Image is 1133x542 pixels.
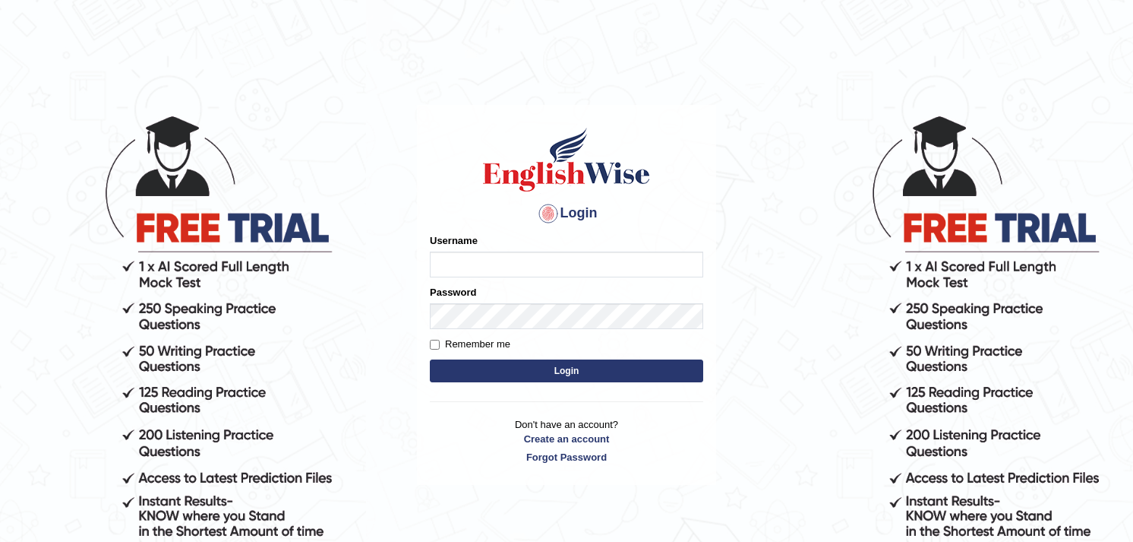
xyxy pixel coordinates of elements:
label: Password [430,285,476,300]
label: Remember me [430,337,510,352]
p: Don't have an account? [430,417,703,464]
h4: Login [430,201,703,226]
label: Username [430,233,478,248]
a: Create an account [430,432,703,446]
input: Remember me [430,340,440,350]
img: Logo of English Wise sign in for intelligent practice with AI [480,125,653,194]
a: Forgot Password [430,450,703,464]
button: Login [430,360,703,382]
